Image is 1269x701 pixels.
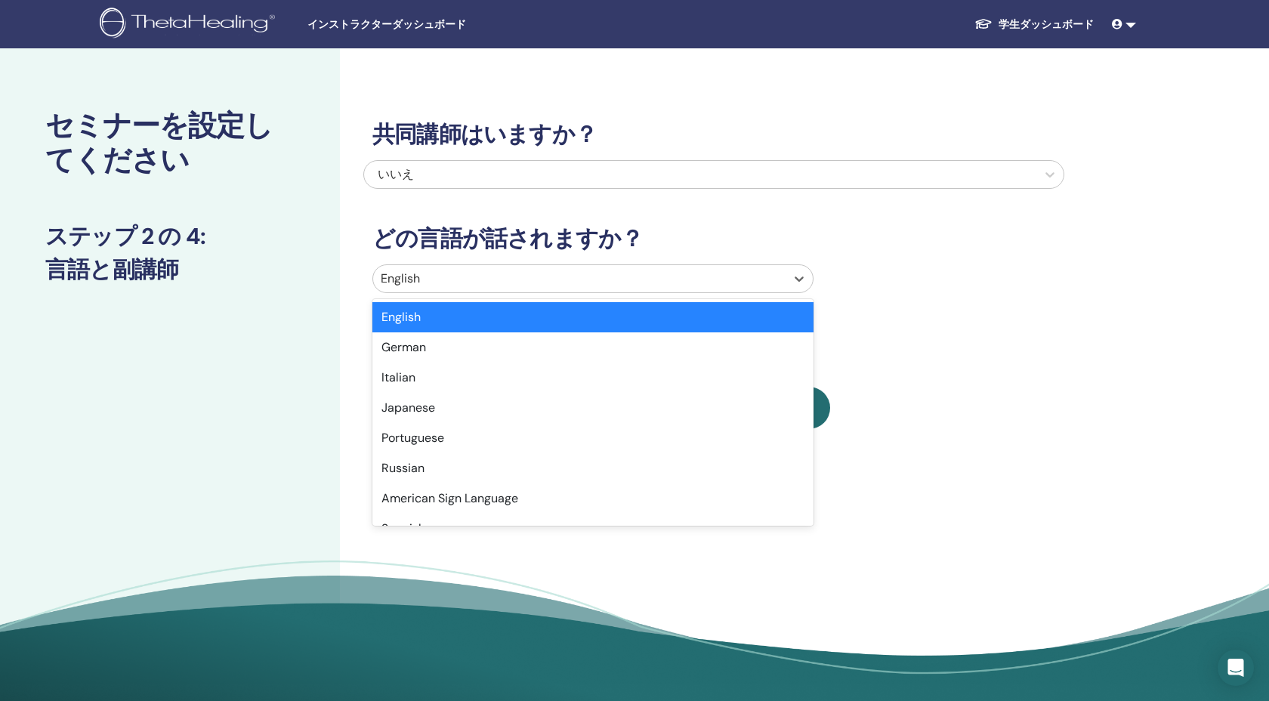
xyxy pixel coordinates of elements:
[962,11,1106,39] a: 学生ダッシュボード
[378,166,414,182] span: いいえ
[45,109,295,178] h2: セミナーを設定してください
[100,8,280,42] img: logo.png
[372,302,814,332] div: English
[307,17,534,32] span: インストラクターダッシュボード
[1218,650,1254,686] div: Open Intercom Messenger
[45,256,295,283] h3: 言語と副講師
[372,332,814,363] div: German
[363,225,1064,252] h3: どの言語が話されますか？
[372,514,814,544] div: Spanish
[372,393,814,423] div: Japanese
[45,223,295,250] h3: ステップ 2 の 4 :
[363,121,1064,148] h3: 共同講師はいますか？
[372,363,814,393] div: Italian
[372,453,814,483] div: Russian
[372,483,814,514] div: American Sign Language
[372,423,814,453] div: Portuguese
[974,17,993,30] img: graduation-cap-white.svg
